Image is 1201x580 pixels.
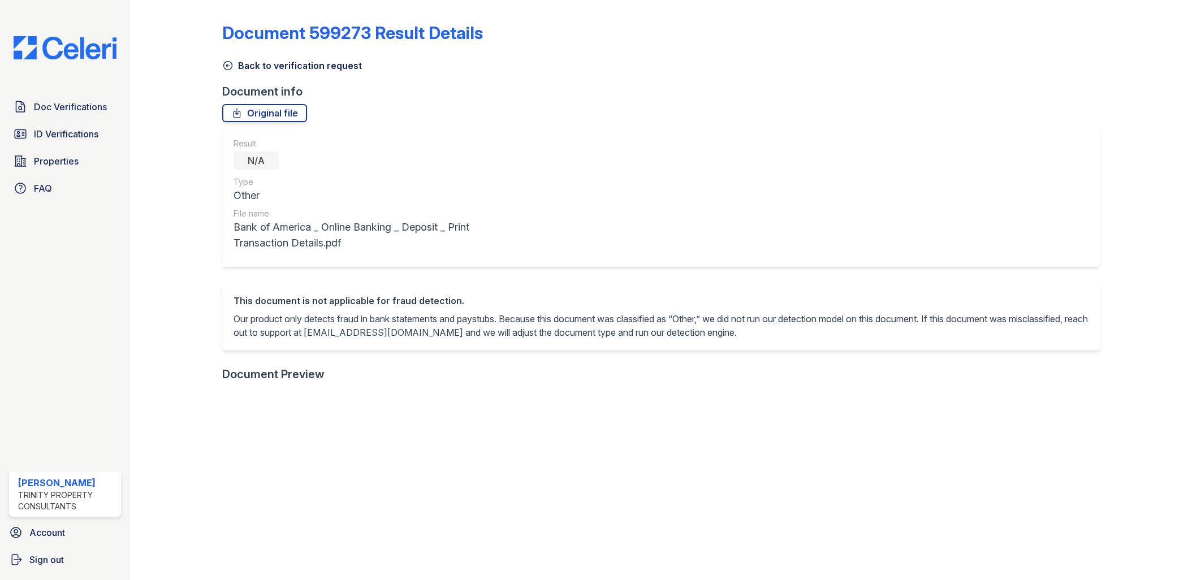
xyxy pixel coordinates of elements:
[234,219,523,251] div: Bank of America _ Online Banking _ Deposit _ Print Transaction Details.pdf
[9,123,121,145] a: ID Verifications
[9,177,121,200] a: FAQ
[18,476,116,490] div: [PERSON_NAME]
[234,138,523,149] div: Result
[234,294,1089,308] div: This document is not applicable for fraud detection.
[29,526,65,539] span: Account
[34,154,79,168] span: Properties
[18,490,116,512] div: Trinity Property Consultants
[5,548,126,571] a: Sign out
[234,312,1089,339] p: Our product only detects fraud in bank statements and paystubs. Because this document was classif...
[9,96,121,118] a: Doc Verifications
[234,208,523,219] div: File name
[29,553,64,566] span: Sign out
[234,188,523,204] div: Other
[234,152,279,170] div: N/A
[222,59,362,72] a: Back to verification request
[9,150,121,172] a: Properties
[34,100,107,114] span: Doc Verifications
[222,84,1109,99] div: Document info
[222,366,325,382] div: Document Preview
[5,36,126,59] img: CE_Logo_Blue-a8612792a0a2168367f1c8372b55b34899dd931a85d93a1a3d3e32e68fde9ad4.png
[1154,535,1190,569] iframe: chat widget
[5,521,126,544] a: Account
[34,127,98,141] span: ID Verifications
[222,104,307,122] a: Original file
[222,23,483,43] a: Document 599273 Result Details
[234,176,523,188] div: Type
[34,181,52,195] span: FAQ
